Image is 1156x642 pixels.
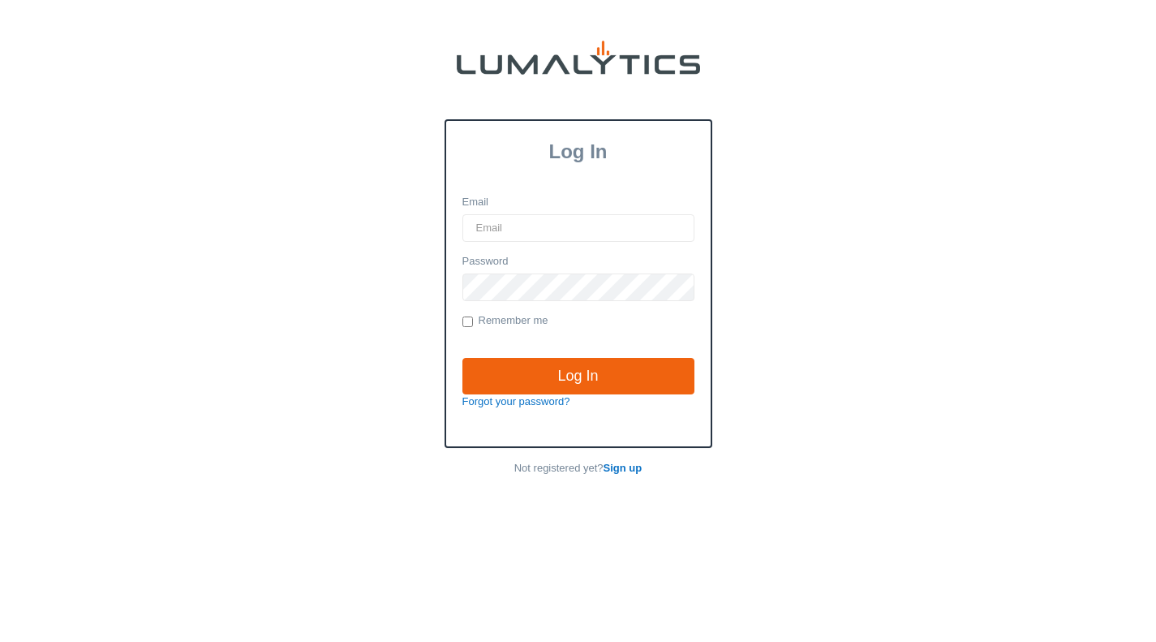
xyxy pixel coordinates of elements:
[462,214,694,242] input: Email
[457,41,700,75] img: lumalytics-black-e9b537c871f77d9ce8d3a6940f85695cd68c596e3f819dc492052d1098752254.png
[446,140,711,163] h3: Log In
[462,195,489,210] label: Email
[462,313,548,330] label: Remember me
[445,461,712,476] p: Not registered yet?
[604,462,642,474] a: Sign up
[462,358,694,395] input: Log In
[462,317,473,327] input: Remember me
[462,254,509,269] label: Password
[462,395,570,407] a: Forgot your password?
